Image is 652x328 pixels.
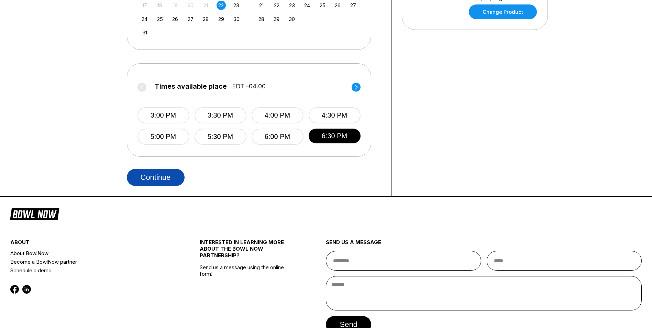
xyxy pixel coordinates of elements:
div: about [10,239,168,249]
a: Change Product [469,4,537,19]
a: About BowlNow [10,249,168,258]
button: 3:30 PM [195,107,246,123]
button: 6:30 PM [309,129,361,143]
div: Not available Sunday, August 17th, 2025 [140,1,149,10]
button: 6:00 PM [252,129,303,145]
div: Choose Monday, August 25th, 2025 [155,14,165,24]
span: Times available place [155,83,227,90]
div: Choose Monday, September 29th, 2025 [272,14,281,24]
div: Choose Thursday, September 25th, 2025 [318,1,327,10]
div: Choose Sunday, September 21st, 2025 [257,1,266,10]
div: Choose Tuesday, September 30th, 2025 [287,14,297,24]
div: Choose Friday, August 22nd, 2025 [217,1,226,10]
div: Not available Thursday, August 21st, 2025 [201,1,210,10]
div: Choose Sunday, August 24th, 2025 [140,14,149,24]
div: INTERESTED IN LEARNING MORE ABOUT THE BOWL NOW PARTNERSHIP? [200,239,295,264]
div: Choose Friday, September 26th, 2025 [333,1,342,10]
div: Not available Monday, August 18th, 2025 [155,1,165,10]
button: Continue [127,169,185,186]
div: Choose Tuesday, September 23rd, 2025 [287,1,297,10]
button: 4:30 PM [309,107,361,123]
div: Choose Thursday, August 28th, 2025 [201,14,210,24]
div: Choose Wednesday, August 27th, 2025 [186,14,195,24]
div: Not available Tuesday, August 19th, 2025 [170,1,180,10]
div: Choose Saturday, August 23rd, 2025 [232,1,241,10]
button: 5:30 PM [195,129,246,145]
button: 4:00 PM [252,107,303,123]
div: send us a message [326,239,642,251]
a: Schedule a demo [10,266,168,275]
div: Choose Sunday, August 31st, 2025 [140,28,149,37]
a: Become a BowlNow partner [10,258,168,266]
div: Choose Friday, August 29th, 2025 [217,14,226,24]
span: EDT -04:00 [232,83,266,90]
div: Choose Sunday, September 28th, 2025 [257,14,266,24]
button: 3:00 PM [137,107,189,123]
div: Not available Wednesday, August 20th, 2025 [186,1,195,10]
div: Choose Saturday, August 30th, 2025 [232,14,241,24]
div: Choose Wednesday, September 24th, 2025 [302,1,312,10]
div: Choose Monday, September 22nd, 2025 [272,1,281,10]
button: 5:00 PM [137,129,189,145]
div: Choose Saturday, September 27th, 2025 [349,1,358,10]
div: Choose Tuesday, August 26th, 2025 [170,14,180,24]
